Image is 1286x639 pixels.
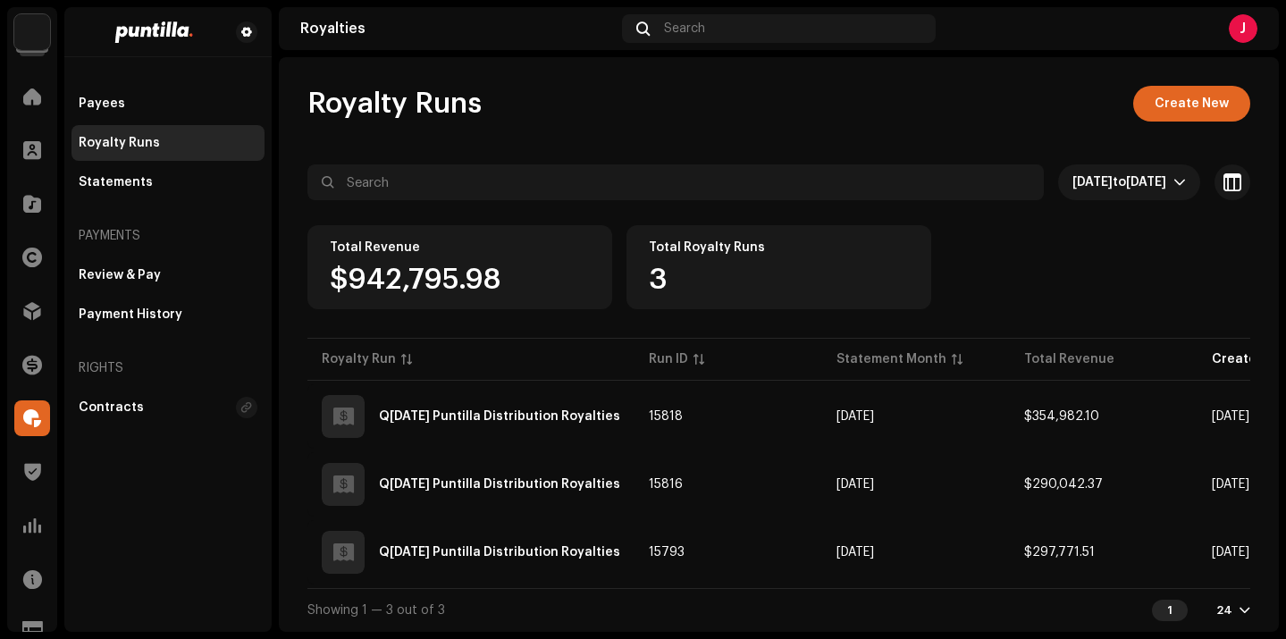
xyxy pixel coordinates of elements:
div: Royalty Runs [79,136,160,150]
img: 2b818475-bbf4-4b98-bec1-5711c409c9dc [79,21,229,43]
span: 15816 [649,478,683,491]
span: [DATE] [1072,176,1113,189]
div: Created On [1212,350,1286,368]
div: J [1229,14,1257,43]
span: 15818 [649,410,683,423]
div: dropdown trigger [1173,164,1186,200]
re-m-nav-item: Review & Pay [71,257,265,293]
div: Royalty Run [322,350,396,368]
span: Search [664,21,705,36]
re-a-nav-header: Rights [71,347,265,390]
re-m-nav-item: Payment History [71,297,265,332]
div: 24 [1216,603,1232,618]
div: Total Revenue [330,240,590,255]
div: Run ID [649,350,688,368]
span: Oct 3, 2025 [1212,410,1249,423]
div: Statement Month [836,350,946,368]
re-o-card-value: Total Revenue [307,225,612,309]
span: Sep 2025 [836,478,874,491]
span: Sep 2025 [836,410,874,423]
div: 1 [1152,600,1188,621]
re-m-nav-item: Payees [71,86,265,122]
div: Contracts [79,400,144,415]
span: Create New [1155,86,1229,122]
input: Search [307,164,1044,200]
div: Q3 September 2025 Puntilla Distribution Royalties [379,410,620,423]
div: Payees [79,97,125,111]
span: Royalty Runs [307,86,482,122]
div: Statements [79,175,153,189]
div: Royalties [300,21,615,36]
re-m-nav-item: Contracts [71,390,265,425]
re-m-nav-item: Statements [71,164,265,200]
span: Last 30 days [1072,164,1173,200]
span: $354,982.10 [1024,410,1099,423]
img: a6437e74-8c8e-4f74-a1ce-131745af0155 [14,14,50,50]
div: Q3 September 2025 Puntilla Distribution Royalties [379,478,620,491]
div: Q3 September 2025 Puntilla Distribution Royalties [379,546,620,559]
span: [DATE] [1126,176,1166,189]
span: 15793 [649,546,685,559]
re-o-card-value: Total Royalty Runs [626,225,931,309]
span: Sep 30, 2025 [1212,546,1249,559]
button: Create New [1133,86,1250,122]
re-m-nav-item: Royalty Runs [71,125,265,161]
span: Showing 1 — 3 out of 3 [307,604,445,617]
span: $290,042.37 [1024,478,1103,491]
div: Total Royalty Runs [649,240,909,255]
re-a-nav-header: Payments [71,214,265,257]
span: Sep 2025 [836,546,874,559]
span: $297,771.51 [1024,546,1095,559]
span: Oct 3, 2025 [1212,478,1249,491]
div: Review & Pay [79,268,161,282]
div: Payment History [79,307,182,322]
span: to [1113,176,1126,189]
